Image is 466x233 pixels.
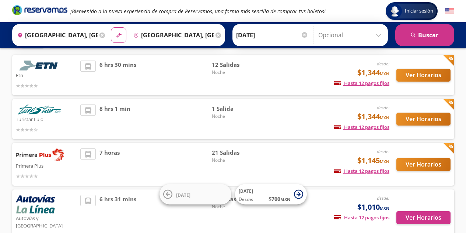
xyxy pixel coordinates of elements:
button: [DATE] [160,184,231,205]
small: MXN [380,159,389,164]
span: $1,145 [357,155,389,166]
em: desde: [377,148,389,155]
span: Hasta 12 pagos fijos [334,214,389,221]
span: Iniciar sesión [402,7,436,15]
a: Brand Logo [12,4,67,18]
img: Primera Plus [16,148,64,161]
span: Noche [212,157,263,164]
input: Opcional [318,26,384,44]
span: [DATE] [239,188,253,194]
span: 6 hrs 30 mins [99,61,136,90]
span: Hasta 12 pagos fijos [334,168,389,174]
p: Primera Plus [16,161,77,170]
span: $ 700 [269,195,290,203]
button: [DATE]Desde:$700MXN [235,184,307,205]
p: Turistar Lujo [16,114,77,123]
small: MXN [380,205,389,211]
input: Buscar Destino [130,26,214,44]
span: [DATE] [176,192,190,198]
img: Turistar Lujo [16,104,64,114]
span: Noche [212,113,263,120]
em: desde: [377,104,389,111]
input: Buscar Origen [14,26,98,44]
span: Noche [212,69,263,76]
span: Desde: [239,196,253,203]
span: Hasta 12 pagos fijos [334,124,389,130]
span: $1,344 [357,111,389,122]
span: 12 Salidas [212,61,263,69]
p: Etn [16,71,77,79]
img: Etn [16,61,64,71]
span: 1 Salida [212,104,263,113]
small: MXN [380,71,389,76]
button: Buscar [395,24,454,46]
em: ¡Bienvenido a la nueva experiencia de compra de Reservamos, una forma más sencilla de comprar tus... [70,8,326,15]
button: Ver Horarios [396,158,451,171]
small: MXN [380,115,389,120]
span: $1,344 [357,67,389,78]
button: Ver Horarios [396,69,451,82]
span: Hasta 12 pagos fijos [334,80,389,86]
span: 8 hrs 1 min [99,104,130,134]
button: Ver Horarios [396,211,451,224]
span: Noche [212,203,263,210]
span: 21 Salidas [212,148,263,157]
small: MXN [280,196,290,202]
em: desde: [377,61,389,67]
button: Ver Horarios [396,113,451,126]
button: English [445,7,454,16]
i: Brand Logo [12,4,67,16]
input: Elegir Fecha [236,26,308,44]
span: 7 horas [99,148,120,180]
img: Autovías y La Línea [16,195,55,213]
p: Autovías y [GEOGRAPHIC_DATA] [16,213,77,229]
em: desde: [377,195,389,201]
span: $1,010 [357,202,389,213]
